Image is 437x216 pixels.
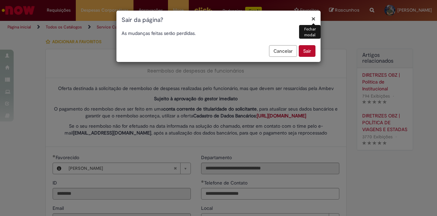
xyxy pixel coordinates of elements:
[269,45,297,57] button: Cancelar
[299,25,321,39] div: Fechar modal
[299,45,315,57] button: Sair
[122,30,315,37] p: As mudanças feitas serão perdidas.
[311,15,315,22] button: Fechar modal
[122,16,315,25] h1: Sair da página?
